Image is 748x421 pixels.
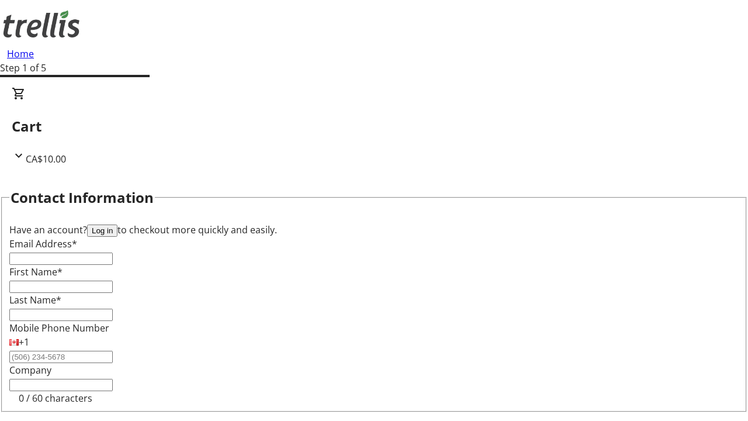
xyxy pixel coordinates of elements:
label: Email Address* [9,237,77,250]
h2: Cart [12,116,736,137]
button: Log in [87,225,117,237]
div: Have an account? to checkout more quickly and easily. [9,223,739,237]
span: CA$10.00 [26,153,66,165]
label: First Name* [9,265,63,278]
h2: Contact Information [11,187,154,208]
label: Company [9,364,51,377]
div: CartCA$10.00 [12,87,736,166]
input: (506) 234-5678 [9,351,113,363]
label: Mobile Phone Number [9,322,109,334]
label: Last Name* [9,294,61,306]
tr-character-limit: 0 / 60 characters [19,392,92,405]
